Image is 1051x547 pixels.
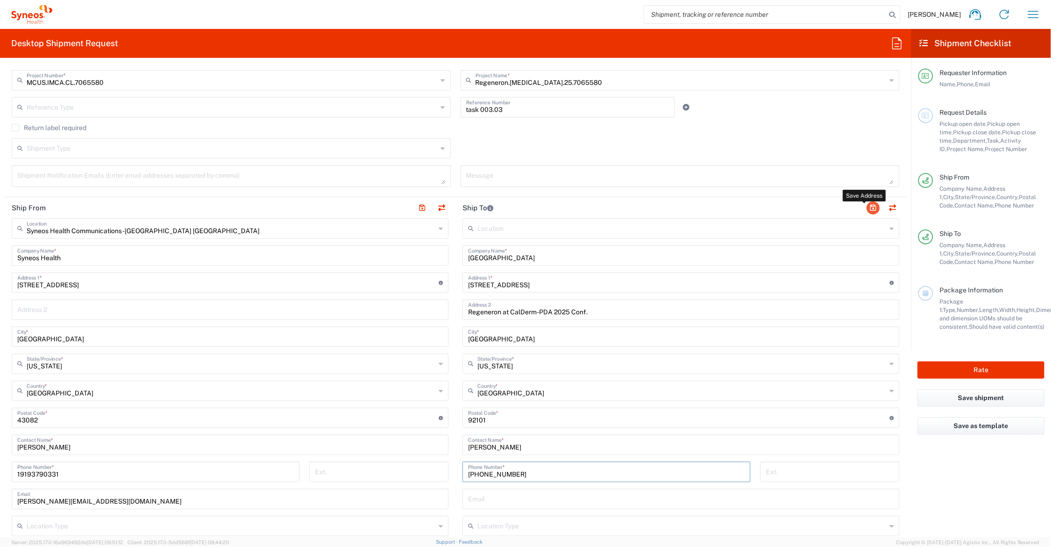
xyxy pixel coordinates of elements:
span: Height, [1016,306,1036,313]
span: Company Name, [939,185,983,192]
span: Country, [996,194,1019,201]
span: Package Information [939,286,1003,294]
span: State/Province, [955,194,996,201]
span: Project Name, [946,145,985,152]
span: [PERSON_NAME] [908,10,961,19]
span: Pickup close date, [953,129,1002,136]
h2: Desktop Shipment Request [11,38,118,49]
span: Contact Name, [954,258,995,265]
span: Phone Number [995,258,1034,265]
a: Add Reference [680,101,693,114]
span: City, [943,250,955,257]
span: Pickup open date, [939,120,987,127]
input: Shipment, tracking or reference number [644,6,886,23]
span: Country, [996,250,1019,257]
button: Save shipment [918,389,1044,407]
span: Copyright © [DATE]-[DATE] Agistix Inc., All Rights Reserved [896,538,1040,547]
button: Rate [918,361,1044,379]
h2: Ship From [12,203,46,213]
span: Project Number [985,145,1027,152]
span: [DATE] 08:44:20 [190,540,229,545]
span: Package 1: [939,298,963,313]
span: Email [975,81,990,88]
span: Length, [979,306,999,313]
a: Feedback [459,539,483,545]
span: Width, [999,306,1016,313]
span: Number, [957,306,979,313]
span: Contact Name, [954,202,995,209]
span: Should have valid content(s) [969,323,1044,330]
label: Return label required [12,124,86,132]
a: Support [436,539,459,545]
span: [DATE] 09:51:12 [87,540,123,545]
span: Requester Information [939,69,1007,76]
button: Save as template [918,417,1044,435]
span: Server: 2025.17.0-16a969492de [11,540,123,545]
span: Ship To [939,230,961,237]
span: Type, [943,306,957,313]
span: Ship From [939,173,969,181]
span: Company Name, [939,242,983,249]
span: Client: 2025.17.0-5dd568f [127,540,229,545]
span: Phone, [957,81,975,88]
span: City, [943,194,955,201]
span: Request Details [939,109,987,116]
h2: Ship To [462,203,493,213]
span: Department, [953,137,987,144]
h2: Shipment Checklist [919,38,1011,49]
span: Task, [987,137,1000,144]
span: Name, [939,81,957,88]
span: Phone Number [995,202,1034,209]
span: State/Province, [955,250,996,257]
